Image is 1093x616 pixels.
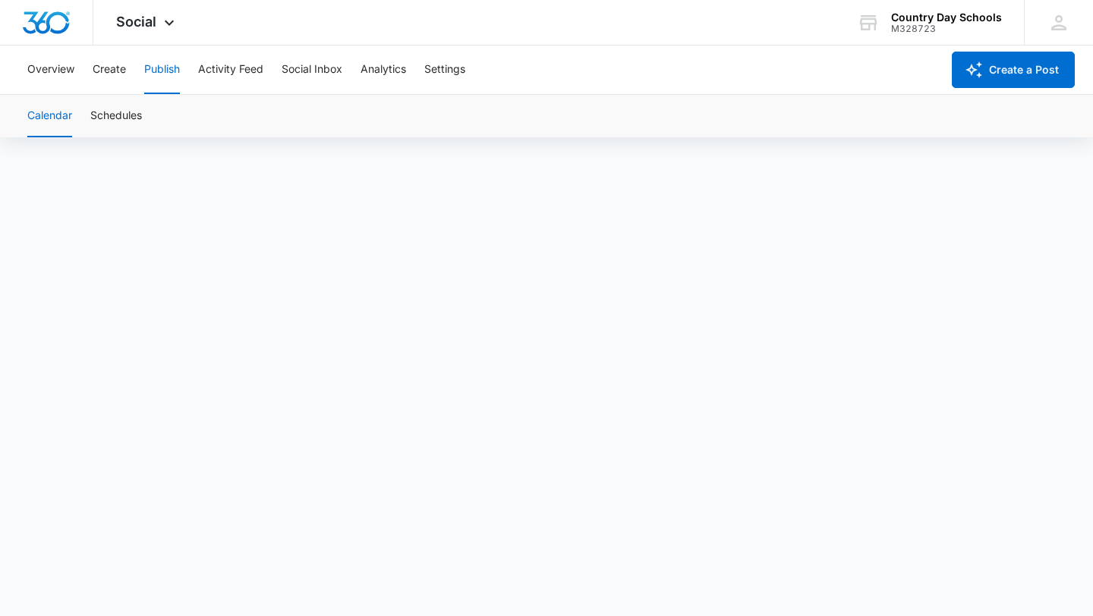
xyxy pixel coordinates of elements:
button: Create a Post [952,52,1075,88]
div: account id [891,24,1002,34]
div: account name [891,11,1002,24]
span: Social [116,14,156,30]
button: Overview [27,46,74,94]
button: Calendar [27,95,72,137]
button: Activity Feed [198,46,263,94]
button: Publish [144,46,180,94]
button: Schedules [90,95,142,137]
button: Analytics [361,46,406,94]
button: Create [93,46,126,94]
button: Social Inbox [282,46,342,94]
button: Settings [424,46,465,94]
